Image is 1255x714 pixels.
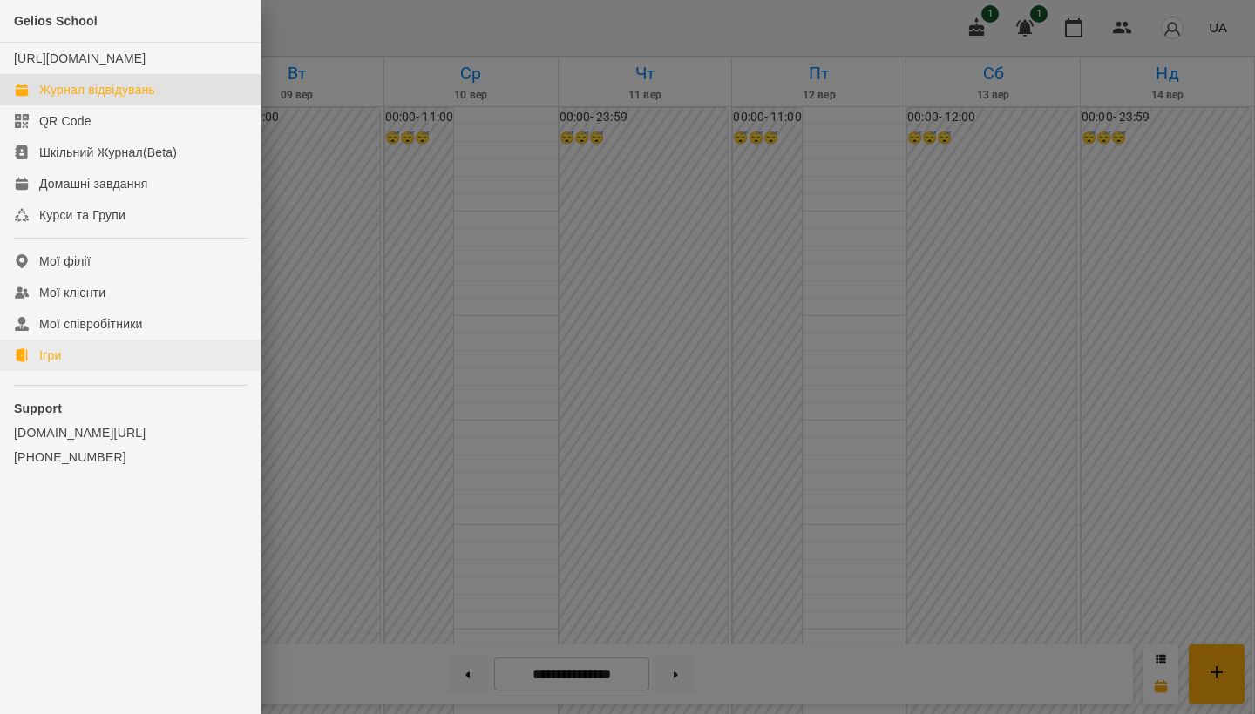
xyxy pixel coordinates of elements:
div: Шкільний Журнал(Beta) [39,144,177,161]
div: QR Code [39,112,92,130]
div: Домашні завдання [39,175,147,192]
span: Gelios School [14,14,98,28]
a: [DOMAIN_NAME][URL] [14,424,247,441]
a: [URL][DOMAIN_NAME] [14,51,146,65]
p: Support [14,400,247,417]
div: Мої філії [39,253,91,270]
div: Мої клієнти [39,284,105,301]
a: [PHONE_NUMBER] [14,448,247,466]
div: Курси та Групи [39,206,125,224]
div: Мої співробітники [39,315,143,333]
div: Журнал відвідувань [39,81,155,98]
div: Ігри [39,347,61,364]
